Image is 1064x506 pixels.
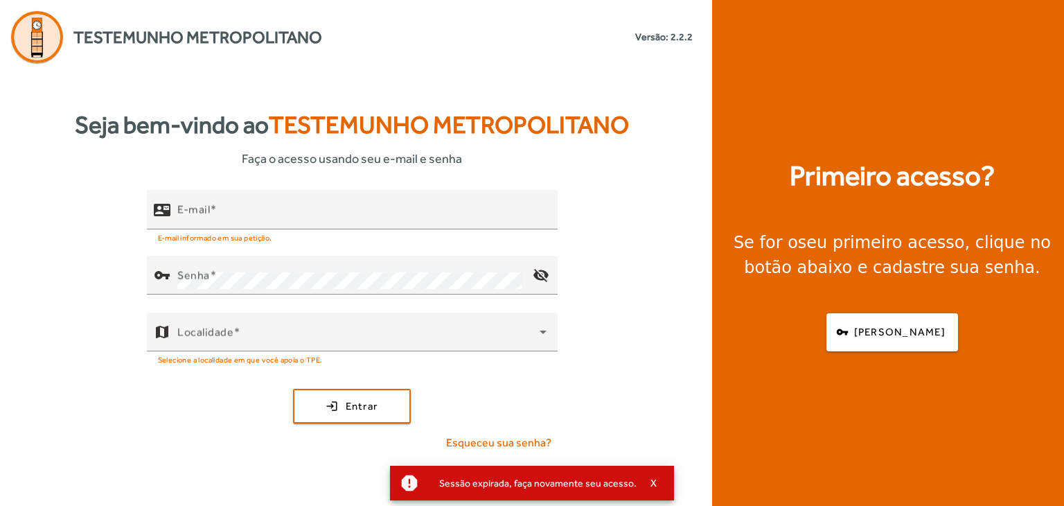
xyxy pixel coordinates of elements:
[158,351,323,367] mat-hint: Selecione a localidade em que você apoia o TPE.
[154,267,170,283] mat-icon: vpn_key
[293,389,411,424] button: Entrar
[854,324,946,340] span: [PERSON_NAME]
[177,202,210,216] mat-label: E-mail
[154,201,170,218] mat-icon: contact_mail
[798,233,965,252] strong: seu primeiro acesso
[729,230,1056,280] div: Se for o , clique no botão abaixo e cadastre sua senha.
[790,155,995,197] strong: Primeiro acesso?
[637,477,671,489] button: X
[158,229,272,245] mat-hint: E-mail informado em sua petição.
[242,149,462,168] span: Faça o acesso usando seu e-mail e senha
[75,107,629,143] strong: Seja bem-vindo ao
[635,30,693,44] small: Versão: 2.2.2
[177,325,233,338] mat-label: Localidade
[826,313,958,351] button: [PERSON_NAME]
[428,473,637,493] div: Sessão expirada, faça novamente seu acesso.
[650,477,657,489] span: X
[73,25,322,50] span: Testemunho Metropolitano
[399,473,420,494] mat-icon: report
[446,435,551,451] span: Esqueceu sua senha?
[346,399,378,415] span: Entrar
[177,268,210,281] mat-label: Senha
[11,11,63,63] img: Logo Agenda
[524,259,557,292] mat-icon: visibility_off
[269,111,629,139] span: Testemunho Metropolitano
[154,324,170,340] mat-icon: map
